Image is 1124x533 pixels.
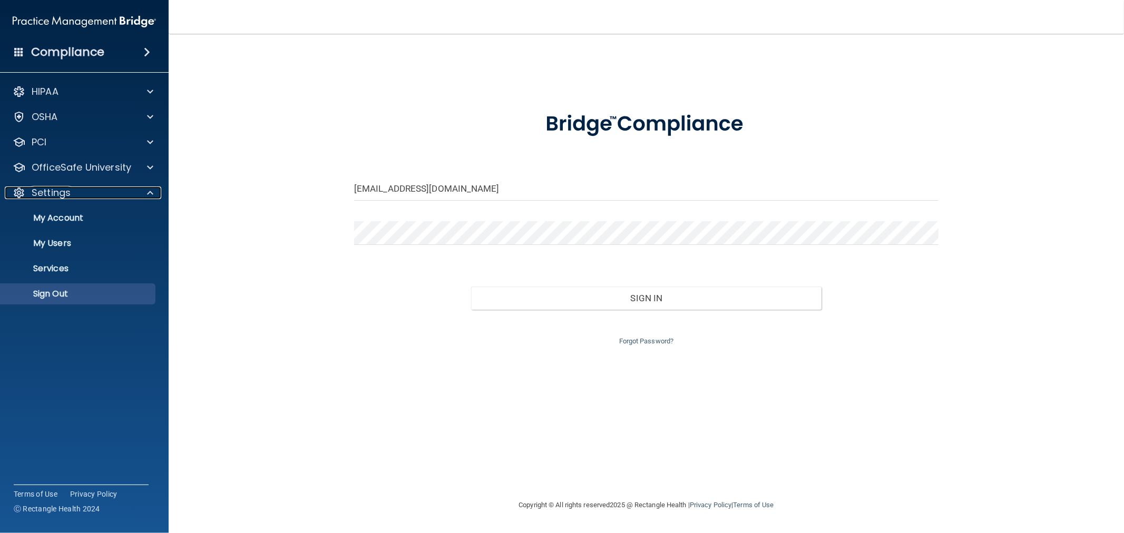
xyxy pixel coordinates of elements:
[733,501,774,509] a: Terms of Use
[524,97,769,152] img: bridge_compliance_login_screen.278c3ca4.svg
[13,11,156,32] img: PMB logo
[354,177,939,201] input: Email
[619,337,674,345] a: Forgot Password?
[7,289,151,299] p: Sign Out
[7,213,151,223] p: My Account
[32,136,46,149] p: PCI
[13,85,153,98] a: HIPAA
[32,161,131,174] p: OfficeSafe University
[14,489,57,499] a: Terms of Use
[7,263,151,274] p: Services
[13,186,153,199] a: Settings
[31,45,104,60] h4: Compliance
[690,501,731,509] a: Privacy Policy
[7,238,151,249] p: My Users
[13,161,153,174] a: OfficeSafe University
[14,504,100,514] span: Ⓒ Rectangle Health 2024
[32,186,71,199] p: Settings
[454,488,839,522] div: Copyright © All rights reserved 2025 @ Rectangle Health | |
[70,489,118,499] a: Privacy Policy
[943,459,1111,500] iframe: Drift Widget Chat Controller
[32,85,58,98] p: HIPAA
[13,111,153,123] a: OSHA
[13,136,153,149] a: PCI
[471,287,822,310] button: Sign In
[32,111,58,123] p: OSHA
